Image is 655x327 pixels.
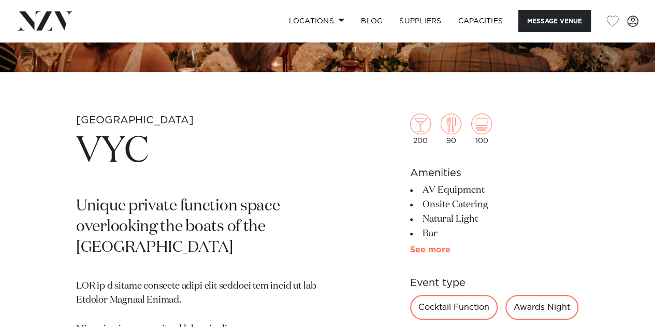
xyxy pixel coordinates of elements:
[391,10,449,32] a: SUPPLIERS
[410,226,579,241] li: Bar
[76,196,337,259] p: Unique private function space overlooking the boats of the [GEOGRAPHIC_DATA]
[410,113,431,145] div: 200
[410,165,579,181] h6: Amenities
[441,113,461,145] div: 90
[410,295,498,320] div: Cocktail Function
[505,295,578,320] div: Awards Night
[410,113,431,134] img: cocktail.png
[17,11,73,30] img: nzv-logo.png
[410,212,579,226] li: Natural Light
[441,113,461,134] img: dining.png
[280,10,353,32] a: Locations
[450,10,512,32] a: Capacities
[410,275,579,291] h6: Event type
[410,197,579,212] li: Onsite Catering
[471,113,492,134] img: theatre.png
[76,128,337,176] h1: VYC
[471,113,492,145] div: 100
[353,10,391,32] a: BLOG
[76,115,194,125] small: [GEOGRAPHIC_DATA]
[410,183,579,197] li: AV Equipment
[518,10,591,32] button: Message Venue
